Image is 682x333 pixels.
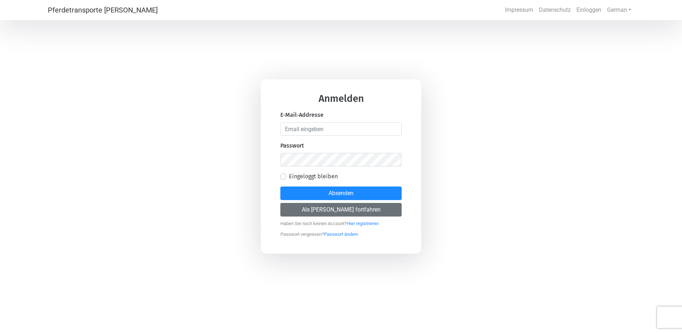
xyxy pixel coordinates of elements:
[280,227,402,238] p: Passwort vergessen ?
[347,217,379,226] a: Hier registrieren
[324,228,358,237] a: Passwort ändern
[280,122,402,136] input: Email eingeben
[280,217,402,227] p: Haben Sie noch keinen Account ?
[289,172,338,181] label: Eingeloggt bleiben
[280,111,324,119] label: E-Mail-Addresse
[604,3,634,17] a: German
[280,141,304,150] label: Passwort
[48,3,158,17] a: Pferdetransporte [PERSON_NAME]
[280,94,402,111] h3: Anmelden
[574,3,604,17] a: Einloggen
[280,187,402,200] button: Absenden
[502,3,536,17] a: Impressum
[280,203,402,217] button: Als [PERSON_NAME] fortfahren
[536,3,574,17] a: Datenschutz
